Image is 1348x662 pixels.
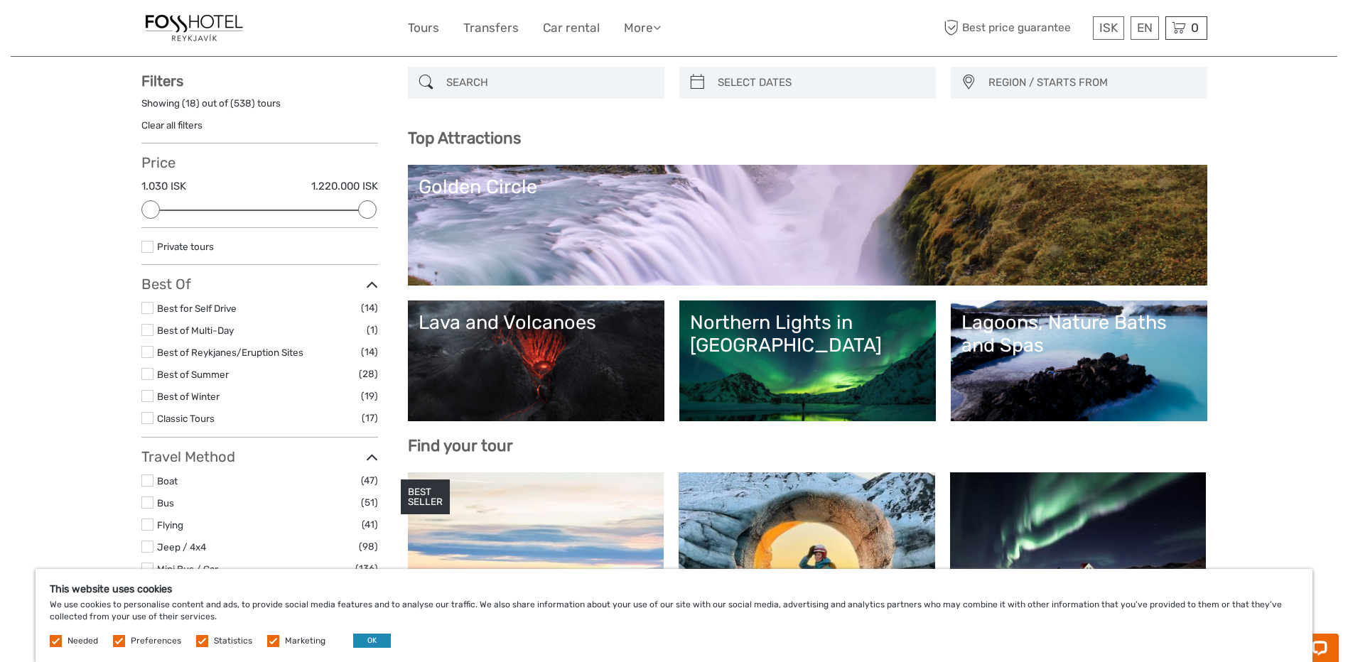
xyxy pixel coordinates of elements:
div: BEST SELLER [401,479,450,515]
div: Northern Lights in [GEOGRAPHIC_DATA] [690,311,925,357]
b: Find your tour [408,436,513,455]
a: Bus [157,497,174,509]
span: (41) [362,516,378,533]
a: Northern Lights in [GEOGRAPHIC_DATA] [690,311,925,411]
a: Tours [408,18,439,38]
span: (47) [361,472,378,489]
a: Best for Self Drive [157,303,237,314]
h3: Best Of [141,276,378,293]
label: 18 [185,97,196,110]
span: (19) [361,388,378,404]
label: Marketing [285,635,325,647]
a: Car rental [543,18,600,38]
span: (1) [367,322,378,338]
button: REGION / STARTS FROM [982,71,1200,94]
span: Best price guarantee [941,16,1089,40]
h3: Travel Method [141,448,378,465]
span: ISK [1099,21,1118,35]
div: Golden Circle [419,175,1197,198]
a: Clear all filters [141,119,203,131]
a: Classic Tours [157,413,215,424]
label: Needed [68,635,98,647]
span: (17) [362,410,378,426]
a: Best of Reykjanes/Eruption Sites [157,347,303,358]
a: Boat [157,475,178,487]
span: (14) [361,300,378,316]
span: (136) [355,560,378,577]
label: 1.030 ISK [141,179,186,194]
span: (14) [361,344,378,360]
button: Open LiveChat chat widget [163,22,180,39]
a: Best of Summer [157,369,229,380]
div: We use cookies to personalise content and ads, to provide social media features and to analyse ou... [36,569,1312,662]
a: Transfers [463,18,519,38]
div: EN [1131,16,1159,40]
input: SELECT DATES [712,70,929,95]
a: Lava and Volcanoes [419,311,654,411]
a: Best of Multi-Day [157,325,234,336]
a: Private tours [157,241,214,252]
button: OK [353,634,391,648]
p: Chat now [20,25,161,36]
label: 538 [234,97,252,110]
a: Lagoons, Nature Baths and Spas [961,311,1197,411]
a: Jeep / 4x4 [157,541,206,553]
label: Statistics [214,635,252,647]
span: (51) [361,494,378,511]
a: Mini Bus / Car [157,563,218,575]
div: Showing ( ) out of ( ) tours [141,97,378,119]
a: Golden Circle [419,175,1197,275]
div: Lava and Volcanoes [419,311,654,334]
h3: Price [141,154,378,171]
strong: Filters [141,72,183,89]
span: 0 [1189,21,1201,35]
label: 1.220.000 ISK [311,179,378,194]
div: Lagoons, Nature Baths and Spas [961,311,1197,357]
a: More [624,18,661,38]
span: (28) [359,366,378,382]
span: (98) [359,538,378,555]
label: Preferences [131,635,181,647]
input: SEARCH [441,70,657,95]
img: 1357-20722262-a0dc-4fd2-8fc5-b62df901d176_logo_small.jpg [141,11,247,45]
b: Top Attractions [408,129,521,148]
a: Flying [157,519,183,531]
a: Best of Winter [157,391,220,402]
h5: This website uses cookies [50,583,1298,595]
